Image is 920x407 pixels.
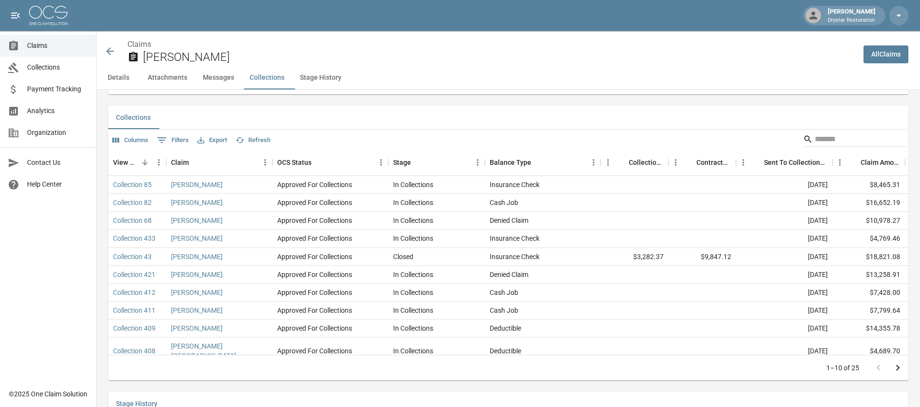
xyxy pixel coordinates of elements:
span: Claims [27,41,88,51]
a: Collection 412 [113,288,156,297]
div: [DATE] [736,266,833,284]
div: [DATE] [736,320,833,337]
div: Claim [171,149,189,176]
div: Insurance Check [490,252,539,262]
a: Collection 409 [113,323,156,333]
div: Sent To Collections Date [764,149,828,176]
div: Insurance Check [490,233,539,243]
div: In Collections [393,216,433,225]
span: Contact Us [27,158,88,168]
div: Insurance Check [490,180,539,189]
div: $3,282.37 [601,248,668,266]
div: Collections Fee [601,149,668,176]
div: OCS Status [272,149,388,176]
div: $9,847.12 [668,248,736,266]
button: Select columns [110,133,151,148]
div: $16,652.19 [833,194,905,212]
div: [DATE] [736,230,833,247]
button: Menu [668,155,683,170]
span: Organization [27,128,88,138]
div: Approved For Collections [277,233,352,243]
a: AllClaims [863,45,908,63]
div: Balance Type [485,149,601,176]
div: [PERSON_NAME] [824,7,879,24]
div: [DATE] [736,194,833,212]
div: Approved For Collections [277,270,352,279]
a: [PERSON_NAME] [171,216,223,225]
span: Collections [27,62,88,73]
div: In Collections [393,305,433,315]
div: [DATE] [736,212,833,230]
div: $10,978.27 [833,212,905,230]
p: Drystar Restoration [828,16,876,25]
div: Cash Job [490,288,518,297]
button: Go to next page [888,358,907,378]
div: Approved For Collections [277,323,352,333]
button: Sort [411,156,425,169]
div: In Collections [393,288,433,297]
a: Claims [127,40,151,49]
div: $7,428.00 [833,284,905,302]
button: Stage History [292,66,349,89]
img: ocs-logo-white-transparent.png [29,6,68,25]
a: [PERSON_NAME] [171,305,223,315]
div: Approved For Collections [277,346,352,356]
button: Sort [750,156,764,169]
div: $14,355.78 [833,320,905,337]
button: Sort [847,156,861,169]
button: Menu [601,155,615,170]
div: Cash Job [490,198,518,207]
button: Menu [152,155,166,170]
div: $8,465.31 [833,176,905,194]
button: Menu [736,155,750,170]
div: In Collections [393,180,433,189]
div: Approved For Collections [277,305,352,315]
div: Collections Fee [629,149,664,176]
div: Approved For Collections [277,180,352,189]
div: Sent To Collections Date [736,149,833,176]
div: $13,258.91 [833,266,905,284]
a: [PERSON_NAME] [171,180,223,189]
span: Help Center [27,179,88,189]
button: open drawer [6,6,25,25]
div: [DATE] [736,302,833,320]
button: Collections [242,66,292,89]
div: [DATE] [736,248,833,266]
button: Menu [833,155,847,170]
button: Messages [195,66,242,89]
div: related-list tabs [108,106,908,129]
div: Contractor Amount [696,149,731,176]
div: $18,821.08 [833,248,905,266]
button: Menu [586,155,601,170]
button: Collections [108,106,158,129]
div: Deductible [490,323,521,333]
button: Show filters [155,132,191,148]
button: Sort [311,156,325,169]
a: Collection 85 [113,180,152,189]
a: [PERSON_NAME] [171,252,223,262]
div: Approved For Collections [277,288,352,297]
div: [DATE] [736,176,833,194]
div: Approved For Collections [277,216,352,225]
a: Collection 82 [113,198,152,207]
div: Balance Type [490,149,531,176]
a: Collection 433 [113,233,156,243]
div: Contractor Amount [668,149,736,176]
button: Sort [683,156,696,169]
div: [DATE] [736,284,833,302]
div: $4,689.70 [833,337,905,365]
span: Payment Tracking [27,84,88,94]
div: In Collections [393,323,433,333]
button: Sort [138,156,152,169]
a: [PERSON_NAME] [171,288,223,297]
h2: [PERSON_NAME] [143,50,856,64]
div: Search [803,131,906,149]
div: In Collections [393,346,433,356]
div: In Collections [393,198,433,207]
button: Attachments [140,66,195,89]
a: Collection 408 [113,346,156,356]
a: Collection 68 [113,216,152,225]
div: Claim Amount [833,149,905,176]
div: $4,769.46 [833,230,905,247]
a: [PERSON_NAME][GEOGRAPHIC_DATA] [171,341,268,361]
